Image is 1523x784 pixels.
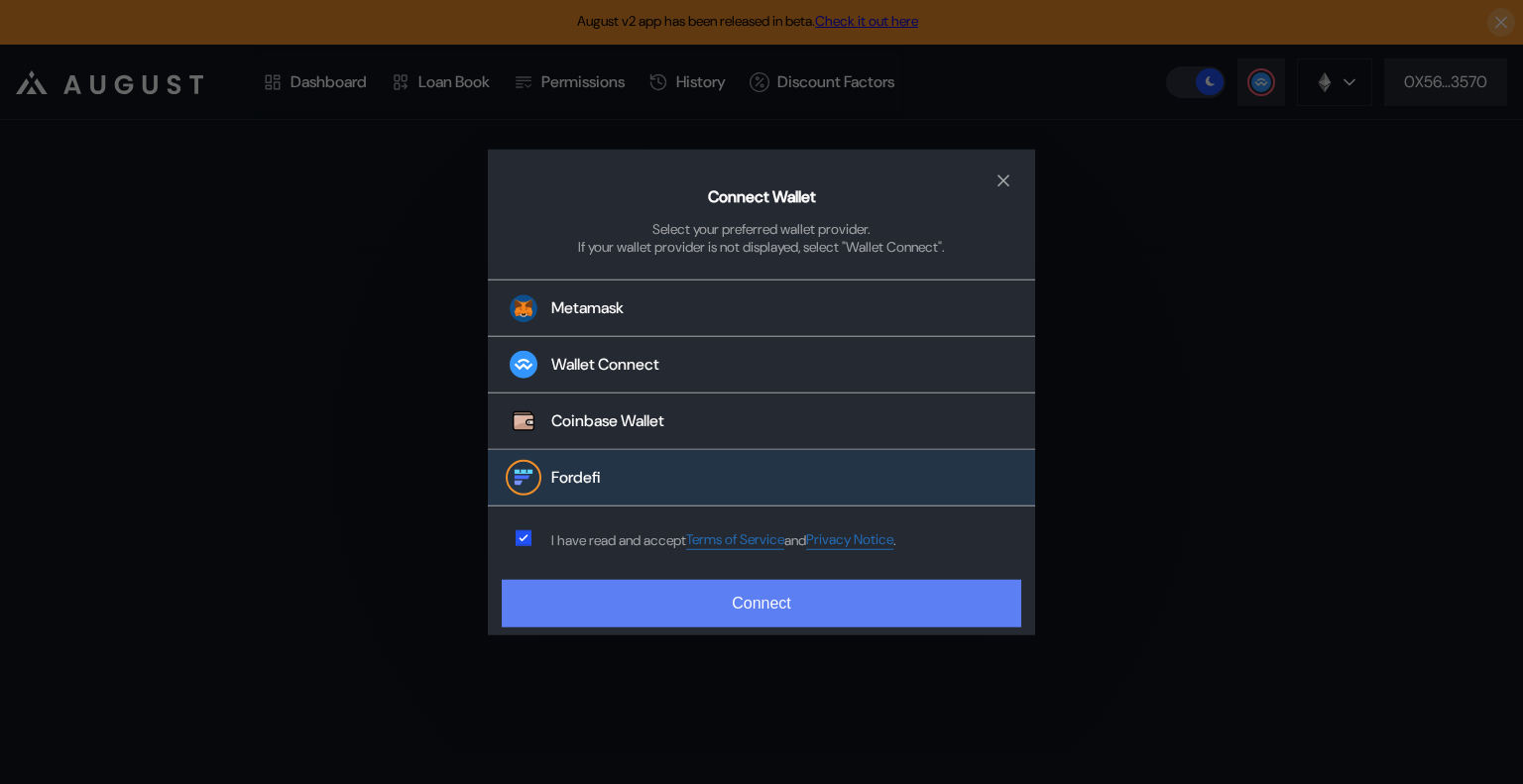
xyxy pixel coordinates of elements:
[551,298,624,319] div: Metamask
[551,530,896,549] div: I have read and accept .
[578,238,945,256] div: If your wallet provider is not displayed, select "Wallet Connect".
[502,580,1021,627] button: Connect
[488,450,1035,506] button: FordefiFordefi
[488,337,1035,393] button: Wallet Connect
[551,355,659,376] div: Wallet Connect
[988,165,1019,196] button: close modal
[708,186,816,207] h2: Connect Wallet
[686,530,784,549] a: Terms of Service
[488,393,1035,450] button: Coinbase WalletCoinbase Wallet
[488,280,1035,337] button: Metamask
[652,220,871,238] div: Select your preferred wallet provider.
[806,530,893,549] a: Privacy Notice
[784,531,806,549] span: and
[551,411,664,432] div: Coinbase Wallet
[510,407,537,435] img: Coinbase Wallet
[551,468,601,489] div: Fordefi
[510,464,537,492] img: Fordefi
